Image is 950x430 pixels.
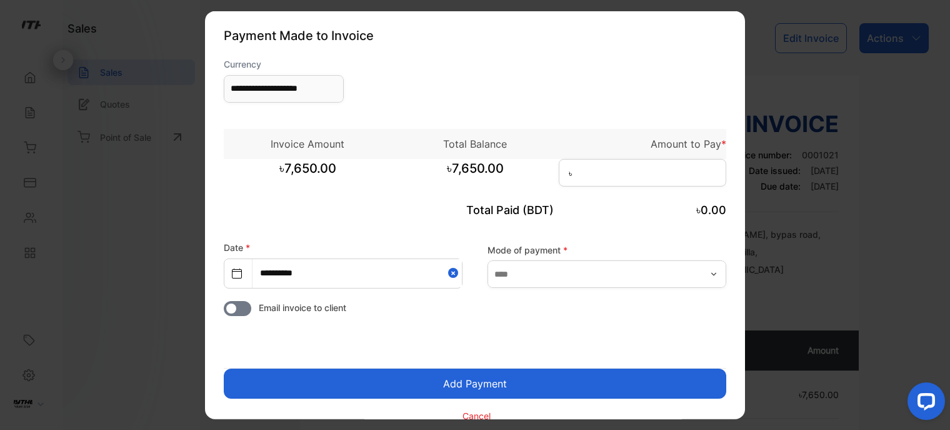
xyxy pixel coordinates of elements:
[224,368,726,398] button: Add Payment
[224,242,250,252] label: Date
[391,158,559,190] span: ৳7,650.00
[224,26,726,44] p: Payment Made to Invoice
[569,166,572,179] span: ৳
[391,136,559,151] p: Total Balance
[448,259,462,287] button: Close
[224,57,344,70] label: Currency
[897,377,950,430] iframe: LiveChat chat widget
[224,136,391,151] p: Invoice Amount
[559,136,726,151] p: Amount to Pay
[391,201,559,218] p: Total Paid (BDT)
[224,158,391,190] span: ৳7,650.00
[259,300,346,314] span: Email invoice to client
[462,409,491,422] p: Cancel
[696,203,726,216] span: ৳0.00
[487,243,726,257] label: Mode of payment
